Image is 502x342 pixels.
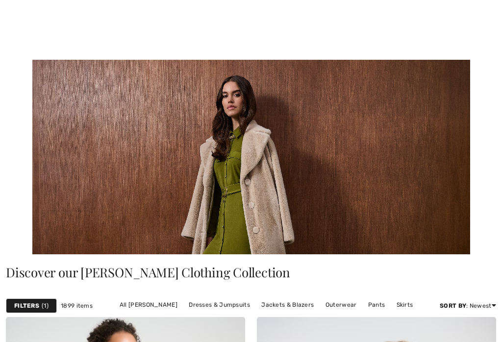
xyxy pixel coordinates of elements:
strong: Filters [14,301,39,310]
div: : Newest [440,301,496,310]
img: Joseph Ribkoff Canada: Women's Clothing Online | 1ère Avenue [32,60,470,254]
a: Tops [293,311,316,324]
a: Sweaters & Cardigans [217,311,291,324]
span: 1 [42,301,49,310]
a: Outerwear [321,298,362,311]
a: Pants [363,298,390,311]
span: Discover our [PERSON_NAME] Clothing Collection [6,264,290,281]
strong: Sort By [440,302,466,309]
a: Dresses & Jumpsuits [184,298,255,311]
a: Jackets & Blazers [256,298,319,311]
a: All [PERSON_NAME] [115,298,182,311]
span: 1899 items [61,301,93,310]
a: Skirts [392,298,418,311]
